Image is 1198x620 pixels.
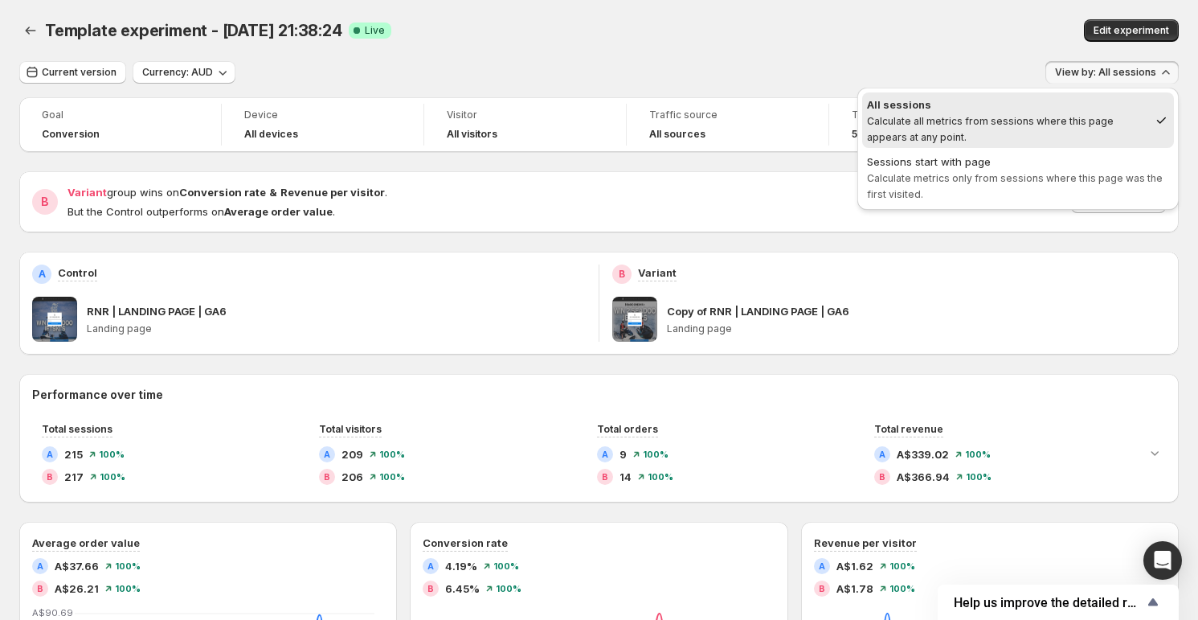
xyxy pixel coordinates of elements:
[648,472,673,482] span: 100%
[874,423,943,435] span: Total revenue
[19,19,42,42] button: Back
[32,387,1166,403] h2: Performance over time
[67,205,335,218] span: But the Control outperforms on .
[965,450,991,459] span: 100%
[667,322,1166,335] p: Landing page
[867,96,1148,113] div: All sessions
[667,303,849,319] p: Copy of RNR | LANDING PAGE | GA6
[244,128,298,141] h4: All devices
[447,128,497,141] h4: All visitors
[612,297,657,342] img: Copy of RNR | LANDING PAGE | GA6
[1045,61,1179,84] button: View by: All sessions
[42,66,117,79] span: Current version
[269,186,277,199] strong: &
[879,450,885,459] h2: A
[602,472,608,482] h2: B
[32,297,77,342] img: RNR | LANDING PAGE | GA6
[493,561,519,571] span: 100%
[45,21,342,40] span: Template experiment - [DATE] 21:38:24
[836,581,873,597] span: A$1.78
[889,584,915,593] span: 100%
[597,423,658,435] span: Total orders
[643,450,669,459] span: 100%
[87,303,227,319] p: RNR | LANDING PAGE | GA6
[179,186,266,199] strong: Conversion rate
[819,561,825,571] h2: A
[447,109,603,121] span: Visitor
[814,535,917,551] h3: Revenue per visitor
[954,595,1143,610] span: Help us improve the detailed report for A/B campaigns
[55,558,99,574] span: A$37.66
[1094,24,1169,37] span: Edit experiment
[99,450,125,459] span: 100%
[427,584,434,593] h2: B
[39,268,46,281] h2: A
[67,186,387,199] span: group wins on .
[142,66,213,79] span: Currency: AUD
[280,186,385,199] strong: Revenue per visitor
[1055,66,1156,79] span: View by: All sessions
[619,268,625,281] h2: B
[379,450,405,459] span: 100%
[649,109,806,121] span: Traffic source
[379,472,405,482] span: 100%
[37,584,43,593] h2: B
[1143,441,1166,464] button: Expand chart
[819,584,825,593] h2: B
[341,446,363,462] span: 209
[115,584,141,593] span: 100%
[447,107,603,142] a: VisitorAll visitors
[341,469,363,485] span: 206
[619,469,632,485] span: 14
[55,581,99,597] span: A$26.21
[638,265,677,281] p: Variant
[427,561,434,571] h2: A
[100,472,125,482] span: 100%
[619,446,627,462] span: 9
[897,446,949,462] span: A$339.02
[889,561,915,571] span: 100%
[42,128,100,141] span: Conversion
[244,109,401,121] span: Device
[37,561,43,571] h2: A
[244,107,401,142] a: DeviceAll devices
[67,186,107,199] span: Variant
[47,450,53,459] h2: A
[58,265,97,281] p: Control
[47,472,53,482] h2: B
[64,469,84,485] span: 217
[324,472,330,482] h2: B
[954,593,1163,612] button: Show survey - Help us improve the detailed report for A/B campaigns
[445,558,477,574] span: 4.19%
[64,446,83,462] span: 215
[1084,19,1179,42] button: Edit experiment
[602,450,608,459] h2: A
[41,194,49,210] h2: B
[87,322,586,335] p: Landing page
[445,581,480,597] span: 6.45%
[867,172,1163,200] span: Calculate metrics only from sessions where this page was the first visited.
[1143,541,1182,580] div: Open Intercom Messenger
[324,450,330,459] h2: A
[319,423,382,435] span: Total visitors
[32,607,73,618] text: A$90.69
[879,472,885,482] h2: B
[19,61,126,84] button: Current version
[42,107,198,142] a: GoalConversion
[32,535,140,551] h3: Average order value
[423,535,508,551] h3: Conversion rate
[42,109,198,121] span: Goal
[649,107,806,142] a: Traffic sourceAll sources
[115,561,141,571] span: 100%
[133,61,235,84] button: Currency: AUD
[649,128,705,141] h4: All sources
[496,584,521,593] span: 100%
[42,423,112,435] span: Total sessions
[836,558,873,574] span: A$1.62
[897,469,950,485] span: A$366.94
[867,115,1114,143] span: Calculate all metrics from sessions where this page appears at any point.
[966,472,992,482] span: 100%
[365,24,385,37] span: Live
[224,205,333,218] strong: Average order value
[867,154,1169,170] div: Sessions start with page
